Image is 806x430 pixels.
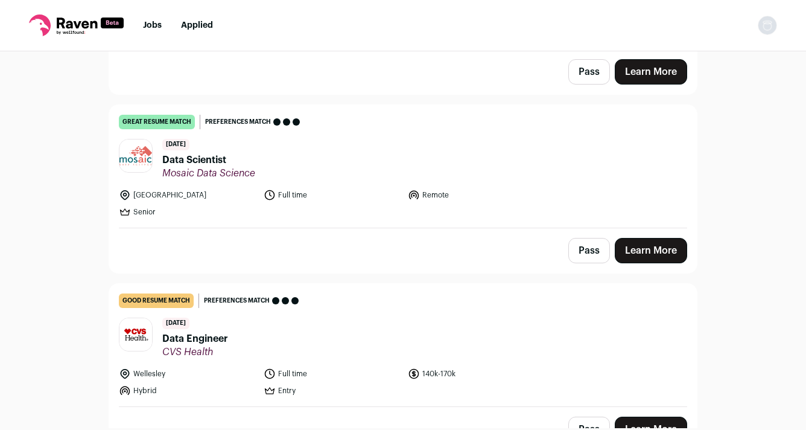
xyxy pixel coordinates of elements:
[568,59,610,85] button: Pass
[758,16,777,35] img: nopic.png
[162,167,255,179] span: Mosaic Data Science
[119,115,195,129] div: great resume match
[162,139,189,150] span: [DATE]
[119,294,194,308] div: good resume match
[162,153,255,167] span: Data Scientist
[119,385,256,397] li: Hybrid
[205,116,271,128] span: Preferences match
[181,21,213,30] a: Applied
[408,368,545,380] li: 140k-170k
[119,206,256,218] li: Senior
[204,295,270,307] span: Preferences match
[109,105,697,228] a: great resume match Preferences match [DATE] Data Scientist Mosaic Data Science [GEOGRAPHIC_DATA] ...
[615,59,687,85] a: Learn More
[162,318,189,329] span: [DATE]
[162,346,228,358] span: CVS Health
[615,238,687,263] a: Learn More
[408,189,545,201] li: Remote
[119,368,256,380] li: Wellesley
[119,140,152,172] img: 84963a773a2233732c2301999eeb452f5ba659012dbdfc1ac9a3a0e774b07259.png
[143,21,162,30] a: Jobs
[109,284,697,406] a: good resume match Preferences match [DATE] Data Engineer CVS Health Wellesley Full time 140k-170k...
[119,189,256,201] li: [GEOGRAPHIC_DATA]
[162,332,228,346] span: Data Engineer
[264,189,401,201] li: Full time
[568,238,610,263] button: Pass
[758,16,777,35] button: Open dropdown
[264,368,401,380] li: Full time
[264,385,401,397] li: Entry
[119,318,152,351] img: 54c07bd82882dbef4fe6f89d1a7b16a4326566781fd731c057fbf59a31362a1b.jpg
